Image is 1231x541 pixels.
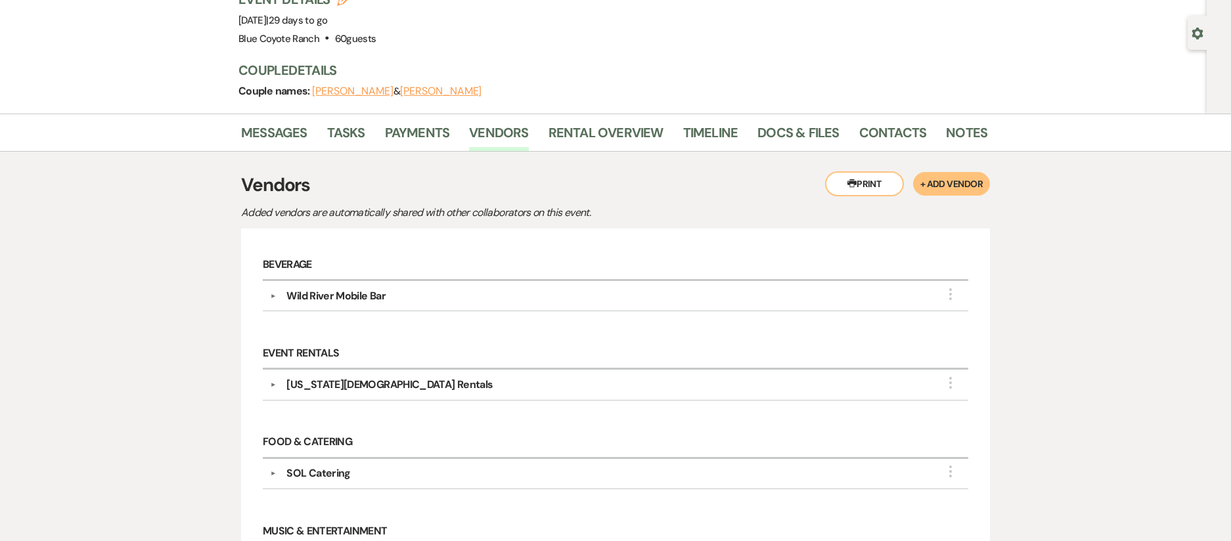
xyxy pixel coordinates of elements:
a: Rental Overview [548,122,663,151]
a: Timeline [683,122,738,151]
span: 29 days to go [269,14,328,27]
h6: Event Rentals [263,339,968,370]
button: ▼ [265,293,280,299]
span: 60 guests [335,32,376,45]
a: Payments [385,122,450,151]
span: & [312,85,481,98]
a: Vendors [469,122,528,151]
button: [PERSON_NAME] [312,86,393,97]
span: Couple names: [238,84,312,98]
span: | [266,14,327,27]
button: Print [825,171,904,196]
h6: Food & Catering [263,428,968,459]
button: + Add Vendor [913,172,990,196]
span: [DATE] [238,14,327,27]
button: ▼ [265,381,280,388]
a: Notes [946,122,987,151]
button: Open lead details [1192,26,1203,39]
a: Contacts [859,122,927,151]
h3: Vendors [241,171,990,199]
a: Docs & Files [757,122,839,151]
div: Wild River Mobile Bar [286,288,386,304]
div: [US_STATE][DEMOGRAPHIC_DATA] Rentals [286,377,493,393]
p: Added vendors are automatically shared with other collaborators on this event. [241,204,701,221]
a: Tasks [327,122,365,151]
h6: Beverage [263,250,968,281]
div: SOL Catering [286,465,350,481]
h3: Couple Details [238,61,974,79]
button: ▼ [265,470,280,477]
span: Blue Coyote Ranch [238,32,319,45]
button: [PERSON_NAME] [400,86,481,97]
a: Messages [241,122,307,151]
